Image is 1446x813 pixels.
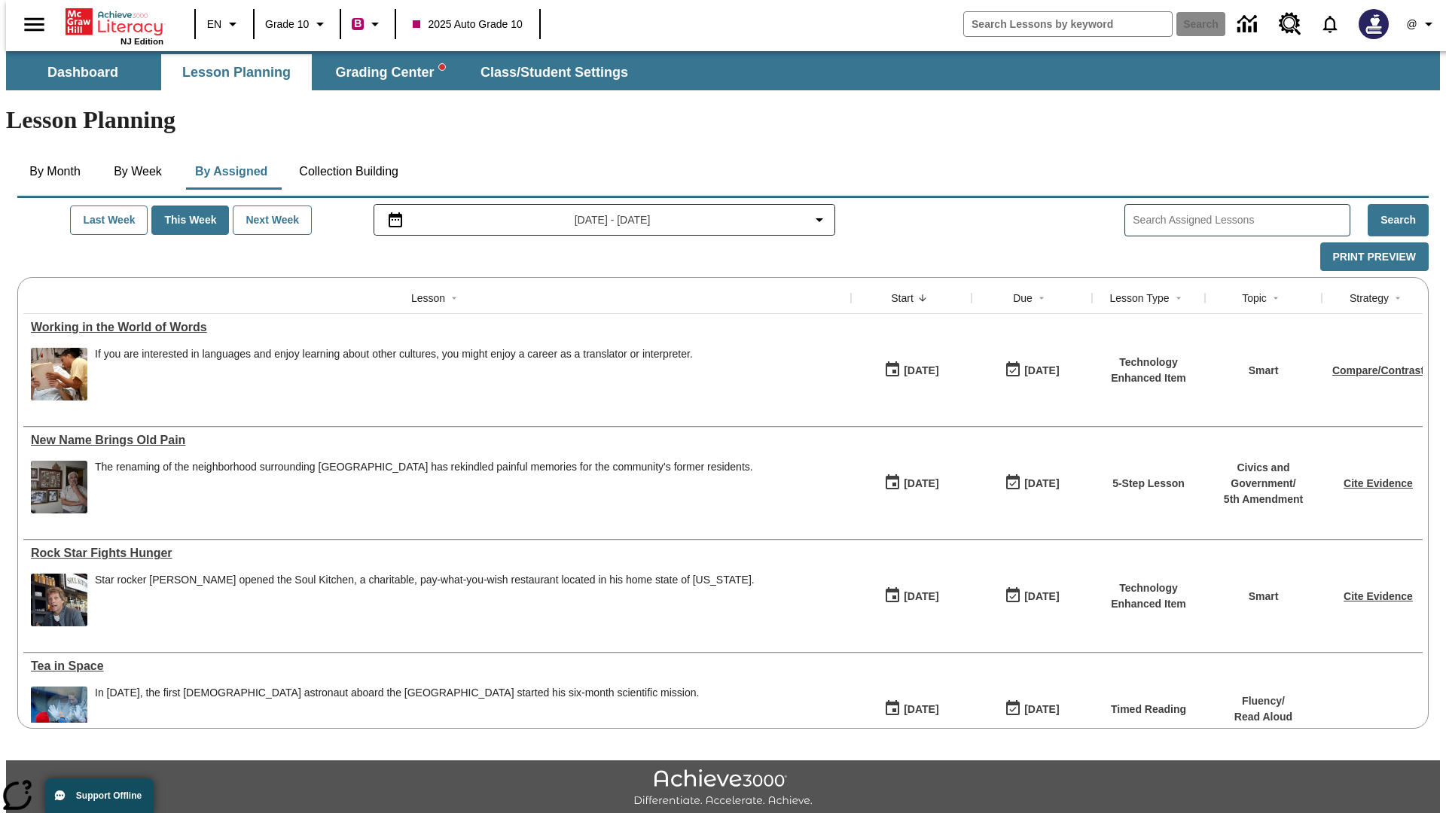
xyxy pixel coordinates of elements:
[904,700,938,719] div: [DATE]
[95,687,699,699] div: In [DATE], the first [DEMOGRAPHIC_DATA] astronaut aboard the [GEOGRAPHIC_DATA] started his six-mo...
[1344,477,1413,489] a: Cite Evidence
[999,582,1064,611] button: 10/08/25: Last day the lesson can be accessed
[265,17,309,32] span: Grade 10
[31,321,843,334] a: Working in the World of Words, Lessons
[66,5,163,46] div: Home
[1024,474,1059,493] div: [DATE]
[575,212,651,228] span: [DATE] - [DATE]
[633,769,813,808] img: Achieve3000 Differentiate Accelerate Achieve
[468,54,640,90] button: Class/Student Settings
[6,106,1440,134] h1: Lesson Planning
[31,659,843,673] a: Tea in Space, Lessons
[95,348,693,400] div: If you are interested in languages and enjoy learning about other cultures, you might enjoy a car...
[95,461,753,473] div: The renaming of the neighborhood surrounding [GEOGRAPHIC_DATA] has rekindled painful memories for...
[1024,700,1059,719] div: [DATE]
[810,211,828,229] svg: Collapse Date Range Filter
[1344,590,1413,602] a: Cite Evidence
[31,574,87,626] img: A man in a restaurant with jars and dishes in the background and a sign that says Soul Kitchen. R...
[31,659,843,673] div: Tea in Space
[904,474,938,493] div: [DATE]
[1213,460,1314,492] p: Civics and Government /
[70,206,148,235] button: Last Week
[1213,492,1314,507] p: 5th Amendment
[1320,242,1429,272] button: Print Preview
[151,206,229,235] button: This Week
[95,574,755,586] div: Star rocker [PERSON_NAME] opened the Soul Kitchen, a charitable, pay-what-you-wish restaurant loc...
[1242,291,1267,306] div: Topic
[8,54,158,90] button: Dashboard
[1112,476,1185,492] p: 5-Step Lesson
[120,37,163,46] span: NJ Edition
[1406,17,1417,32] span: @
[439,64,445,70] svg: writing assistant alert
[411,291,445,306] div: Lesson
[31,348,87,400] img: An interpreter holds a document for a patient at a hospital. Interpreters help people by translat...
[182,64,291,81] span: Lesson Planning
[31,547,843,560] a: Rock Star Fights Hunger , Lessons
[1359,9,1389,39] img: Avatar
[1249,363,1279,379] p: Smart
[445,289,463,307] button: Sort
[1100,580,1197,612] p: Technology Enhanced Item
[335,64,444,81] span: Grading Center
[1368,204,1429,236] button: Search
[1170,289,1188,307] button: Sort
[879,469,944,498] button: 10/07/25: First time the lesson was available
[904,587,938,606] div: [DATE]
[95,687,699,739] div: In December 2015, the first British astronaut aboard the International Space Station started his ...
[259,11,335,38] button: Grade: Grade 10, Select a grade
[1234,693,1292,709] p: Fluency /
[1310,5,1350,44] a: Notifications
[999,469,1064,498] button: 10/13/25: Last day the lesson can be accessed
[287,154,410,190] button: Collection Building
[17,154,93,190] button: By Month
[95,461,753,513] div: The renaming of the neighborhood surrounding Dodger Stadium has rekindled painful memories for th...
[1270,4,1310,44] a: Resource Center, Will open in new tab
[31,461,87,513] img: dodgertown_121813.jpg
[879,356,944,385] button: 10/07/25: First time the lesson was available
[1398,11,1446,38] button: Profile/Settings
[879,582,944,611] button: 10/06/25: First time the lesson was available
[380,211,829,229] button: Select the date range menu item
[1024,587,1059,606] div: [DATE]
[31,321,843,334] div: Working in the World of Words
[1267,289,1285,307] button: Sort
[1100,355,1197,386] p: Technology Enhanced Item
[999,356,1064,385] button: 10/07/25: Last day the lesson can be accessed
[200,11,249,38] button: Language: EN, Select a language
[1109,291,1169,306] div: Lesson Type
[354,14,361,33] span: B
[6,51,1440,90] div: SubNavbar
[964,12,1172,36] input: search field
[346,11,390,38] button: Boost Class color is violet red. Change class color
[1332,364,1424,376] a: Compare/Contrast
[1024,361,1059,380] div: [DATE]
[1013,291,1033,306] div: Due
[100,154,175,190] button: By Week
[1234,709,1292,725] p: Read Aloud
[879,695,944,723] button: 10/06/25: First time the lesson was available
[95,348,693,361] div: If you are interested in languages and enjoy learning about other cultures, you might enjoy a car...
[95,574,755,626] div: Star rocker Jon Bon Jovi opened the Soul Kitchen, a charitable, pay-what-you-wish restaurant loca...
[315,54,465,90] button: Grading Center
[45,778,154,813] button: Support Offline
[1133,209,1350,231] input: Search Assigned Lessons
[66,7,163,37] a: Home
[1033,289,1051,307] button: Sort
[999,695,1064,723] button: 10/12/25: Last day the lesson can be accessed
[1350,5,1398,44] button: Select a new avatar
[914,289,932,307] button: Sort
[161,54,312,90] button: Lesson Planning
[1228,4,1270,45] a: Data Center
[47,64,118,81] span: Dashboard
[31,434,843,447] div: New Name Brings Old Pain
[480,64,628,81] span: Class/Student Settings
[31,434,843,447] a: New Name Brings Old Pain, Lessons
[31,687,87,739] img: An astronaut, the first from the United Kingdom to travel to the International Space Station, wav...
[183,154,279,190] button: By Assigned
[76,790,142,801] span: Support Offline
[12,2,56,47] button: Open side menu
